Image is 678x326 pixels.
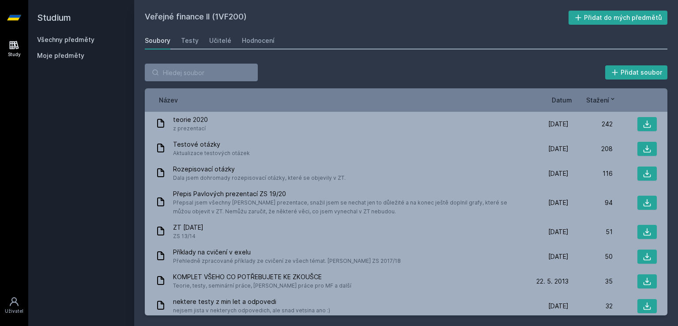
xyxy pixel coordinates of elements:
[159,95,178,105] button: Název
[569,252,613,261] div: 50
[173,248,401,257] span: Příklady na cvičení v exelu
[173,115,208,124] span: teorie 2020
[181,32,199,49] a: Testy
[569,198,613,207] div: 94
[173,281,351,290] span: Teorie, testy, seminární práce, [PERSON_NAME] práce pro MF a další
[548,227,569,236] span: [DATE]
[173,223,203,232] span: ZT [DATE]
[181,36,199,45] div: Testy
[569,302,613,311] div: 32
[548,144,569,153] span: [DATE]
[145,36,170,45] div: Soubory
[173,257,401,265] span: Přehledně zpracované příklady ze cvičení ze všech témat. [PERSON_NAME] ZS 2017/18
[548,120,569,129] span: [DATE]
[173,306,330,315] span: nejsem jista v nekterych odpovedich, ale snad vetsina ano :)
[173,149,250,158] span: Aktualizace testových otázek
[209,36,231,45] div: Učitelé
[173,140,250,149] span: Testové otázky
[548,169,569,178] span: [DATE]
[145,64,258,81] input: Hledej soubor
[5,308,23,315] div: Uživatel
[548,198,569,207] span: [DATE]
[173,198,521,216] span: Přepsal jsem všechny [PERSON_NAME] prezentace, snažil jsem se nechat jen to důležité a na konec j...
[548,252,569,261] span: [DATE]
[2,292,26,319] a: Uživatel
[605,65,668,80] button: Přidat soubor
[2,35,26,62] a: Study
[173,232,203,241] span: ZS 13/14
[569,120,613,129] div: 242
[37,51,84,60] span: Moje předměty
[569,169,613,178] div: 116
[548,302,569,311] span: [DATE]
[145,32,170,49] a: Soubory
[536,277,569,286] span: 22. 5. 2013
[173,174,346,182] span: Dala jsem dohromady rozepisovací otázky, které se objevily v ZT.
[173,124,208,133] span: z prezentací
[569,277,613,286] div: 35
[173,297,330,306] span: nektere testy z min let a odpovedi
[242,32,275,49] a: Hodnocení
[8,51,21,58] div: Study
[586,95,609,105] span: Stažení
[569,227,613,236] div: 51
[242,36,275,45] div: Hodnocení
[569,144,613,153] div: 208
[173,165,346,174] span: Rozepisovací otázky
[173,190,521,198] span: Přepis Pavlových prezentací ZS 19/20
[37,36,94,43] a: Všechny předměty
[209,32,231,49] a: Učitelé
[586,95,616,105] button: Stažení
[145,11,569,25] h2: Veřejné finance II (1VF200)
[173,273,351,281] span: KOMPLET VŠEHO CO POTŘEBUJETE KE ZKOUŠCE
[569,11,668,25] button: Přidat do mých předmětů
[552,95,572,105] button: Datum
